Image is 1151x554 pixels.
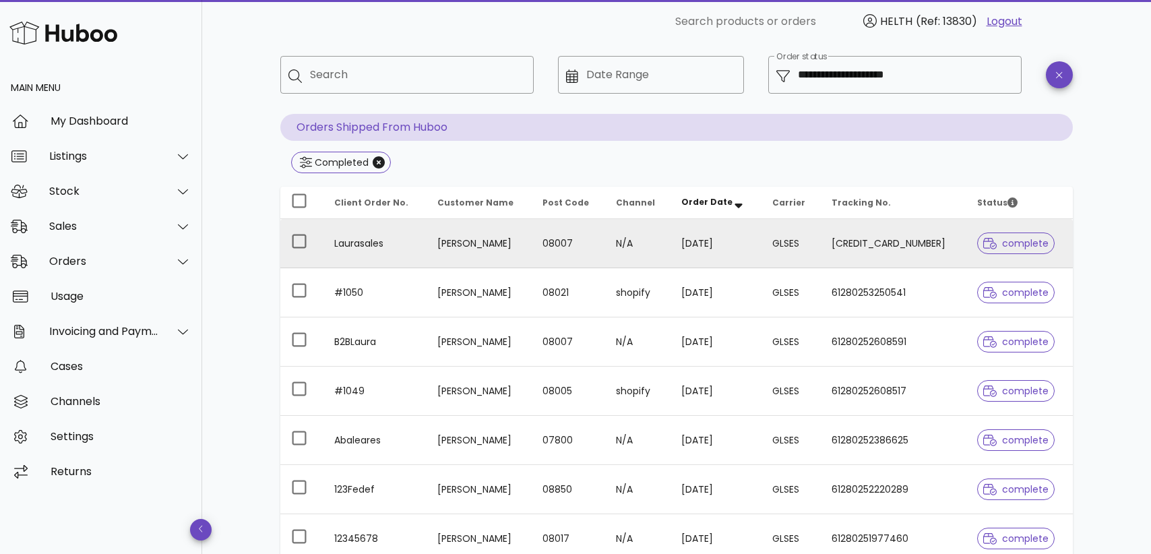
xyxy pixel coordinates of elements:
span: Carrier [772,197,805,208]
td: 61280253250541 [821,268,966,317]
a: Logout [987,13,1022,30]
td: N/A [605,465,671,514]
span: complete [983,239,1049,248]
span: Channel [616,197,655,208]
div: Returns [51,465,191,478]
span: Customer Name [437,197,514,208]
td: 08850 [532,465,605,514]
span: Tracking No. [832,197,891,208]
div: Completed [312,156,369,169]
button: Close [373,156,385,168]
td: #1049 [323,367,427,416]
span: (Ref: 13830) [916,13,977,29]
td: GLSES [761,219,820,268]
td: [DATE] [671,465,762,514]
td: shopify [605,268,671,317]
th: Carrier [761,187,820,219]
td: [PERSON_NAME] [427,465,532,514]
td: [DATE] [671,317,762,367]
th: Channel [605,187,671,219]
div: Cases [51,360,191,373]
td: [PERSON_NAME] [427,317,532,367]
div: Sales [49,220,159,233]
td: 61280252386625 [821,416,966,465]
span: HELTH [880,13,912,29]
th: Client Order No. [323,187,427,219]
td: GLSES [761,317,820,367]
td: 61280252608517 [821,367,966,416]
td: 08021 [532,268,605,317]
td: [PERSON_NAME] [427,416,532,465]
td: #1050 [323,268,427,317]
td: [PERSON_NAME] [427,367,532,416]
td: [DATE] [671,268,762,317]
span: Client Order No. [334,197,408,208]
th: Tracking No. [821,187,966,219]
td: Abaleares [323,416,427,465]
p: Orders Shipped From Huboo [280,114,1073,141]
span: complete [983,337,1049,346]
td: GLSES [761,268,820,317]
div: Orders [49,255,159,268]
div: Channels [51,395,191,408]
img: Huboo Logo [9,18,117,47]
th: Post Code [532,187,605,219]
td: [DATE] [671,219,762,268]
td: [DATE] [671,367,762,416]
td: 61280252220289 [821,465,966,514]
td: GLSES [761,416,820,465]
td: GLSES [761,367,820,416]
span: complete [983,288,1049,297]
td: N/A [605,416,671,465]
div: Invoicing and Payments [49,325,159,338]
span: Post Code [542,197,589,208]
div: Settings [51,430,191,443]
td: 123Fedef [323,465,427,514]
td: N/A [605,317,671,367]
td: 61280252608591 [821,317,966,367]
span: complete [983,534,1049,543]
td: 07800 [532,416,605,465]
td: 08007 [532,219,605,268]
td: B2BLaura [323,317,427,367]
td: [CREDIT_CARD_NUMBER] [821,219,966,268]
div: Stock [49,185,159,197]
label: Order status [776,52,827,62]
span: complete [983,435,1049,445]
td: GLSES [761,465,820,514]
th: Customer Name [427,187,532,219]
div: My Dashboard [51,115,191,127]
td: Laurasales [323,219,427,268]
span: complete [983,485,1049,494]
span: complete [983,386,1049,396]
td: 08005 [532,367,605,416]
td: [PERSON_NAME] [427,268,532,317]
div: Listings [49,150,159,162]
span: Status [977,197,1018,208]
th: Status [966,187,1073,219]
td: N/A [605,219,671,268]
div: Usage [51,290,191,303]
span: Order Date [681,196,733,208]
td: [DATE] [671,416,762,465]
td: shopify [605,367,671,416]
td: 08007 [532,317,605,367]
td: [PERSON_NAME] [427,219,532,268]
th: Order Date: Sorted descending. Activate to remove sorting. [671,187,762,219]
